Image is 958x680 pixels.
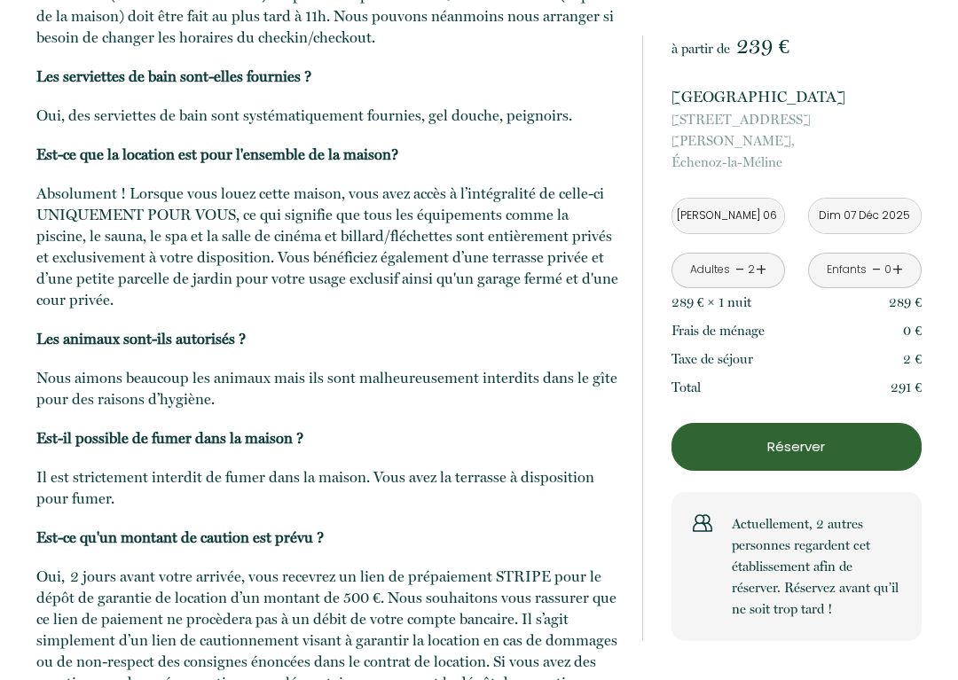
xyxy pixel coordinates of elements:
p: 0 € [903,320,922,341]
b: Les animaux sont-ils autorisés ? [36,330,246,348]
button: Réserver [671,423,922,471]
b: Est-ce que la location est pour l'ensemble de la maison? [36,145,398,163]
p: Réserver [678,436,915,457]
p: 289 € [889,292,922,313]
a: + [756,256,766,284]
p: Échenoz-la-Méline [671,109,922,173]
div: Adultes [690,262,730,278]
a: - [872,256,882,284]
p: ​Absolument ! Lorsque vous louez cette maison, vous avez accès à l’intégralité de celle-ci UNIQUE... [36,183,618,310]
p: 289 € × 1 nuit [671,292,751,313]
img: users [693,513,712,533]
p: 291 € [891,377,922,398]
b: Les serviettes de bain sont-elles fournies ?​ [36,67,311,85]
span: 239 € [736,34,789,59]
div: Enfants [827,262,867,278]
p: Nous aimons beaucoup les animaux mais ils sont malheureusement interdits dans le gîte pour des ra... [36,367,618,410]
div: 0 [883,262,892,278]
span: [STREET_ADDRESS][PERSON_NAME], [671,109,922,152]
p: Total [671,377,701,398]
p: Frais de ménage [671,320,765,341]
p: Il est strictement interdit de fumer dans la maison.​ Vous avez la terrasse à disposition pour fu... [36,466,618,509]
b: Est-ce qu'un montant de caution est prévu ? [36,528,324,546]
input: Départ [809,199,921,233]
span: à partir de [671,41,730,57]
a: - [735,256,745,284]
b: Est- [36,429,303,447]
p: 2 € [903,348,922,370]
p: Oui, des serviettes de bain sont systématiquement fournies, gel douche, peignoirs. [36,105,618,126]
a: + [892,256,903,284]
p: [GEOGRAPHIC_DATA] [671,84,922,109]
p: Taxe de séjour [671,348,753,370]
div: 2 [746,262,755,278]
input: Arrivée [672,199,784,233]
p: Actuellement, 2 autres personnes regardent cet établissement afin de réserver. Réservez avant qu’... [732,513,900,620]
strong: il possible de fumer dans la maison ?​ [63,429,303,447]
